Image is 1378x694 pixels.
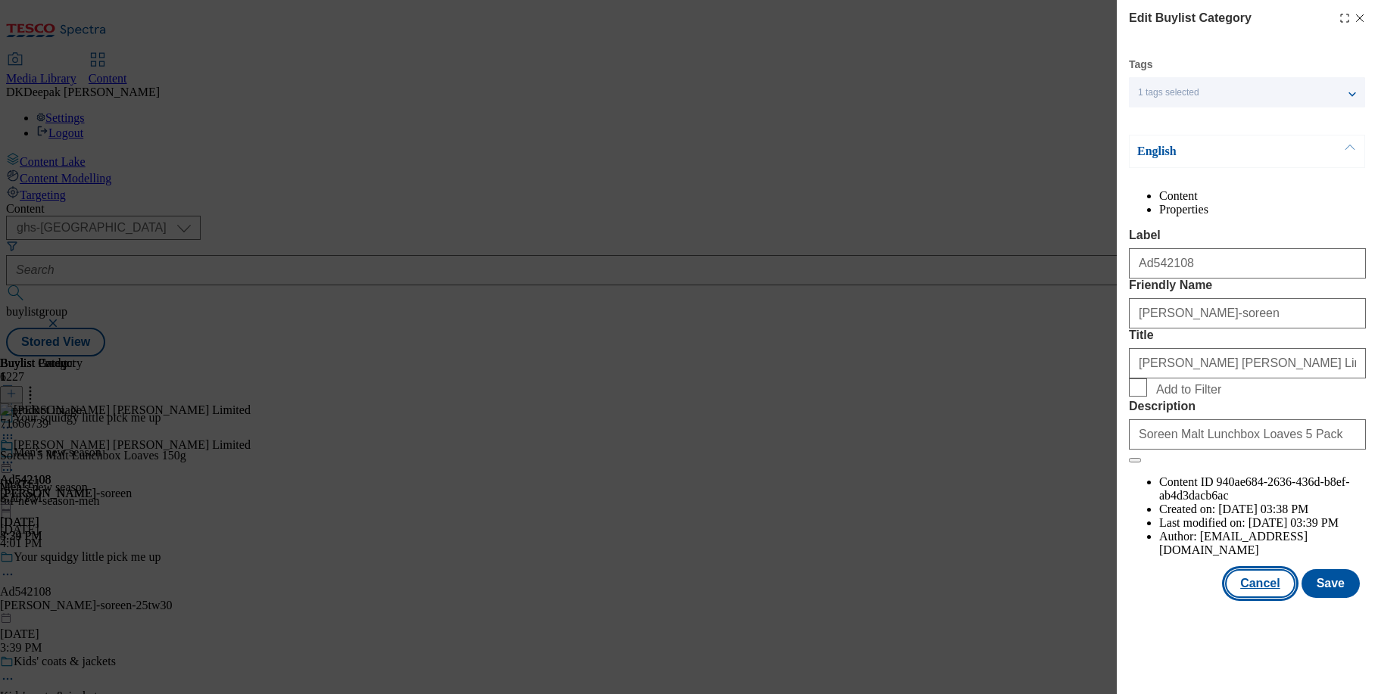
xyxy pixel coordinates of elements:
[1156,383,1221,397] span: Add to Filter
[1129,61,1153,69] label: Tags
[1159,475,1366,503] li: Content ID
[1159,516,1366,530] li: Last modified on:
[1159,189,1366,203] li: Content
[1129,328,1366,342] label: Title
[1137,144,1296,159] p: English
[1302,569,1360,598] button: Save
[1138,87,1199,98] span: 1 tags selected
[1159,203,1366,216] li: Properties
[1129,9,1252,27] h4: Edit Buylist Category
[1129,77,1365,107] button: 1 tags selected
[1129,248,1366,279] input: Enter Label
[1129,298,1366,328] input: Enter Friendly Name
[1218,503,1308,515] span: [DATE] 03:38 PM
[1159,475,1350,502] span: 940ae684-2636-436d-b8ef-ab4d3dacb6ac
[1129,419,1366,450] input: Enter Description
[1129,229,1366,242] label: Label
[1249,516,1339,529] span: [DATE] 03:39 PM
[1159,503,1366,516] li: Created on:
[1129,348,1366,378] input: Enter Title
[1159,530,1308,556] span: [EMAIL_ADDRESS][DOMAIN_NAME]
[1225,569,1295,598] button: Cancel
[1129,400,1366,413] label: Description
[1129,279,1366,292] label: Friendly Name
[1159,530,1366,557] li: Author:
